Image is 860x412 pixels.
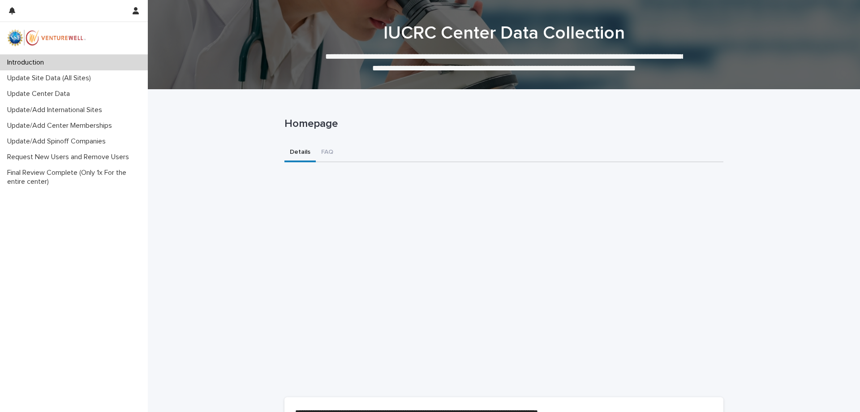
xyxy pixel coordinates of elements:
p: Update/Add International Sites [4,106,109,114]
button: FAQ [316,143,339,162]
img: mWhVGmOKROS2pZaMU8FQ [7,29,86,47]
h1: IUCRC Center Data Collection [284,22,723,44]
button: Details [284,143,316,162]
p: Update/Add Spinoff Companies [4,137,113,146]
p: Final Review Complete (Only 1x For the entire center) [4,169,148,186]
p: Update Site Data (All Sites) [4,74,98,82]
p: Homepage [284,117,720,130]
p: Request New Users and Remove Users [4,153,136,161]
p: Update/Add Center Memberships [4,121,119,130]
p: Introduction [4,58,51,67]
p: Update Center Data [4,90,77,98]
